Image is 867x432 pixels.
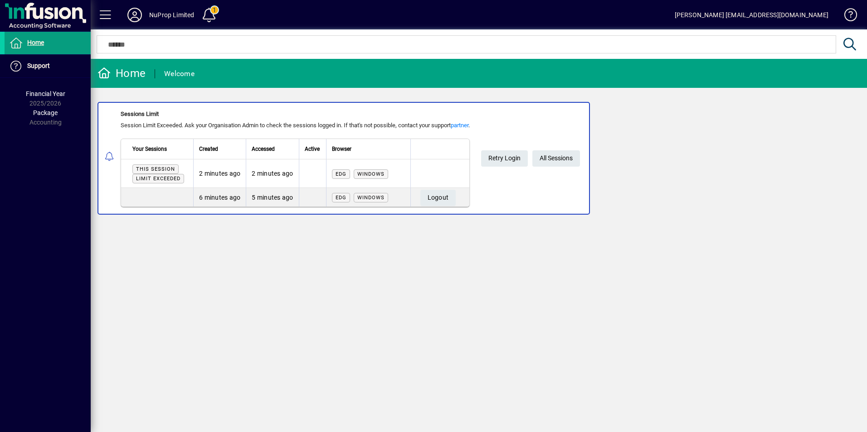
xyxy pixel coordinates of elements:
[193,188,246,206] td: 6 minutes ago
[252,144,275,154] span: Accessed
[164,67,195,81] div: Welcome
[91,102,867,215] app-alert-notification-menu-item: Sessions Limit
[121,110,470,119] div: Sessions Limit
[193,159,246,188] td: 2 minutes ago
[451,122,468,129] a: partner
[27,62,50,69] span: Support
[357,171,385,177] span: Windows
[420,190,456,206] button: Logout
[97,66,146,81] div: Home
[136,176,180,182] span: Limit exceeded
[27,39,44,46] span: Home
[121,121,470,130] div: Session Limit Exceeded. Ask your Organisation Admin to check the sessions logged in. If that's no...
[540,151,573,166] span: All Sessions
[481,150,528,167] button: Retry Login
[357,195,385,201] span: Windows
[149,8,194,22] div: NuProp Limited
[488,151,521,166] span: Retry Login
[132,144,167,154] span: Your Sessions
[336,195,346,201] span: Edg
[33,109,58,116] span: Package
[332,144,351,154] span: Browser
[305,144,320,154] span: Active
[675,8,828,22] div: [PERSON_NAME] [EMAIL_ADDRESS][DOMAIN_NAME]
[136,166,175,172] span: This session
[428,190,449,205] span: Logout
[336,171,346,177] span: Edg
[26,90,65,97] span: Financial Year
[532,150,580,167] a: All Sessions
[246,159,298,188] td: 2 minutes ago
[838,2,856,31] a: Knowledge Base
[246,188,298,206] td: 5 minutes ago
[120,7,149,23] button: Profile
[5,55,91,77] a: Support
[199,144,218,154] span: Created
